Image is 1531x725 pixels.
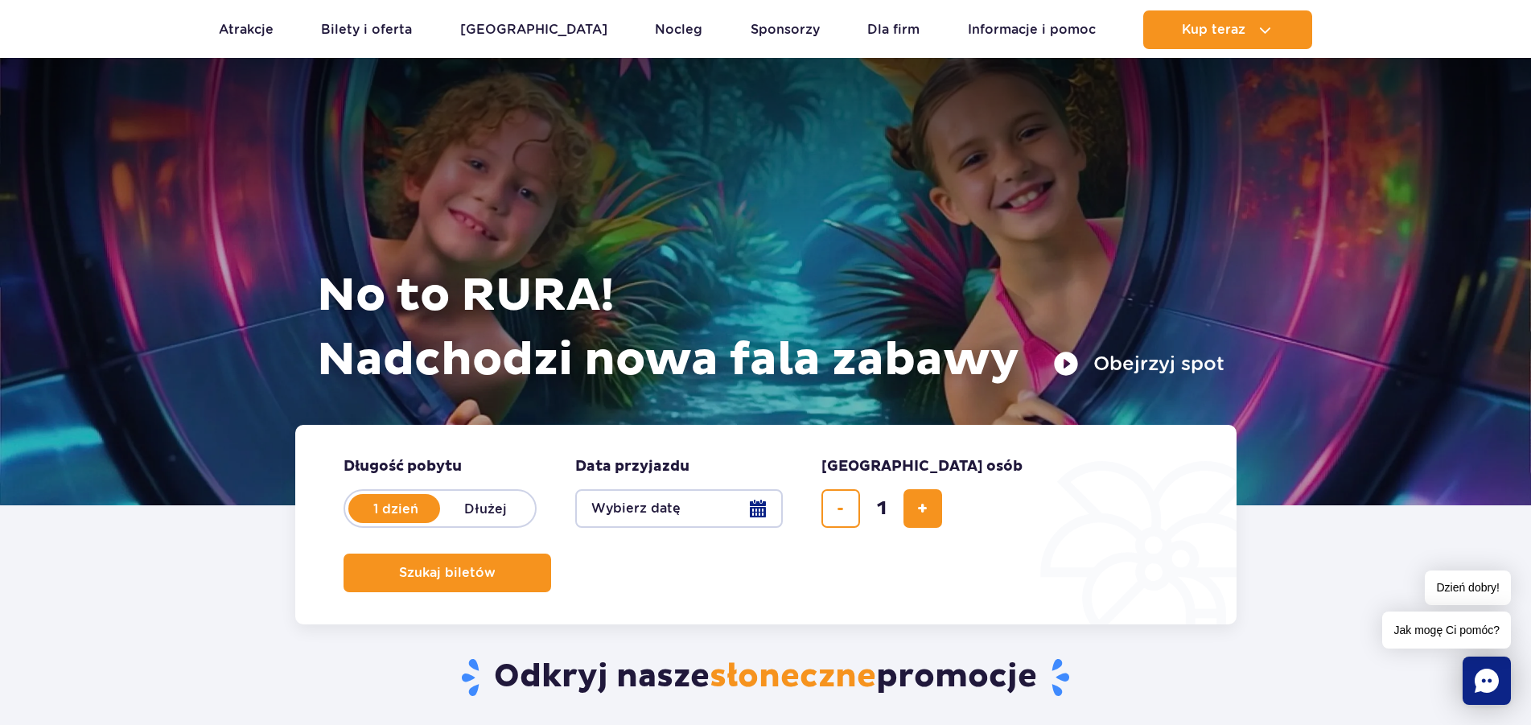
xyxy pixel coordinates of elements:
a: Informacje i pomoc [968,10,1096,49]
input: liczba biletów [862,489,901,528]
span: Kup teraz [1182,23,1245,37]
button: Wybierz datę [575,489,783,528]
span: Data przyjazdu [575,457,689,476]
label: Dłużej [440,492,532,525]
a: Bilety i oferta [321,10,412,49]
form: Planowanie wizyty w Park of Poland [295,425,1237,624]
button: Szukaj biletów [344,554,551,592]
a: Dla firm [867,10,920,49]
label: 1 dzień [350,492,442,525]
button: usuń bilet [821,489,860,528]
h1: No to RURA! Nadchodzi nowa fala zabawy [317,264,1224,393]
button: dodaj bilet [903,489,942,528]
span: [GEOGRAPHIC_DATA] osób [821,457,1023,476]
span: Dzień dobry! [1425,571,1511,605]
a: [GEOGRAPHIC_DATA] [460,10,607,49]
div: Chat [1463,657,1511,705]
span: Jak mogę Ci pomóc? [1382,612,1511,649]
button: Kup teraz [1143,10,1312,49]
span: Długość pobytu [344,457,462,476]
button: Obejrzyj spot [1053,351,1224,377]
span: słoneczne [710,657,876,697]
h2: Odkryj nasze promocje [294,657,1237,698]
span: Szukaj biletów [399,566,496,580]
a: Sponsorzy [751,10,820,49]
a: Atrakcje [219,10,274,49]
a: Nocleg [655,10,702,49]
